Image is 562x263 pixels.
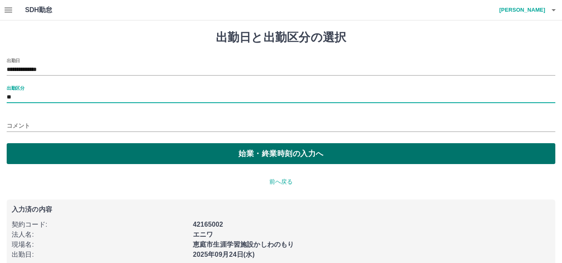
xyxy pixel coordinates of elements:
b: 42165002 [193,221,223,228]
p: 契約コード : [12,220,188,230]
b: エニワ [193,231,213,238]
p: 法人名 : [12,230,188,240]
h1: 出勤日と出勤区分の選択 [7,30,555,45]
button: 始業・終業時刻の入力へ [7,143,555,164]
b: 2025年09月24日(水) [193,251,255,258]
p: 現場名 : [12,240,188,250]
b: 恵庭市生涯学習施設かしわのもり [193,241,294,248]
label: 出勤区分 [7,85,24,91]
label: 出勤日 [7,57,20,63]
p: 出勤日 : [12,250,188,260]
p: 入力済の内容 [12,206,550,213]
p: 前へ戻る [7,177,555,186]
